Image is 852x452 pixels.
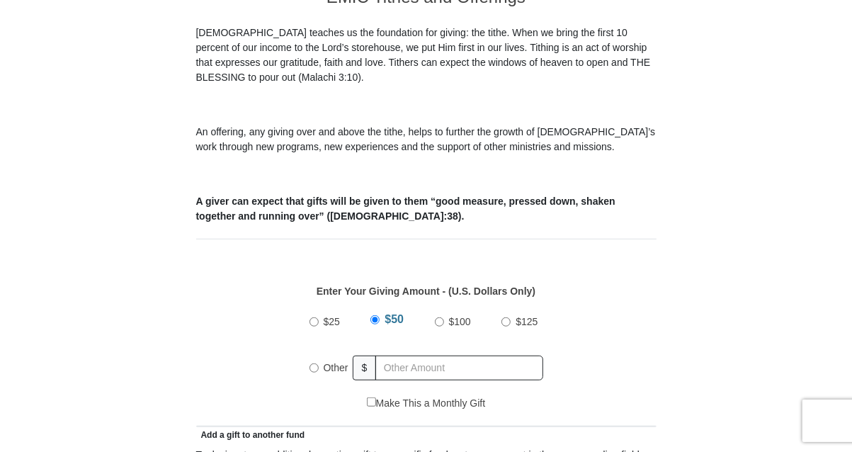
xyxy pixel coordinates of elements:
span: $25 [324,316,340,327]
strong: Enter Your Giving Amount - (U.S. Dollars Only) [317,286,535,297]
span: $125 [516,316,538,327]
span: Add a gift to another fund [196,430,305,440]
input: Make This a Monthly Gift [367,397,376,407]
b: A giver can expect that gifts will be given to them “good measure, pressed down, shaken together ... [196,196,615,222]
span: Other [324,362,348,373]
input: Other Amount [375,356,543,380]
span: $50 [385,313,404,325]
span: $100 [449,316,471,327]
p: An offering, any giving over and above the tithe, helps to further the growth of [DEMOGRAPHIC_DAT... [196,125,657,154]
label: Make This a Monthly Gift [367,396,486,411]
span: $ [353,356,377,380]
p: [DEMOGRAPHIC_DATA] teaches us the foundation for giving: the tithe. When we bring the first 10 pe... [196,26,657,85]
